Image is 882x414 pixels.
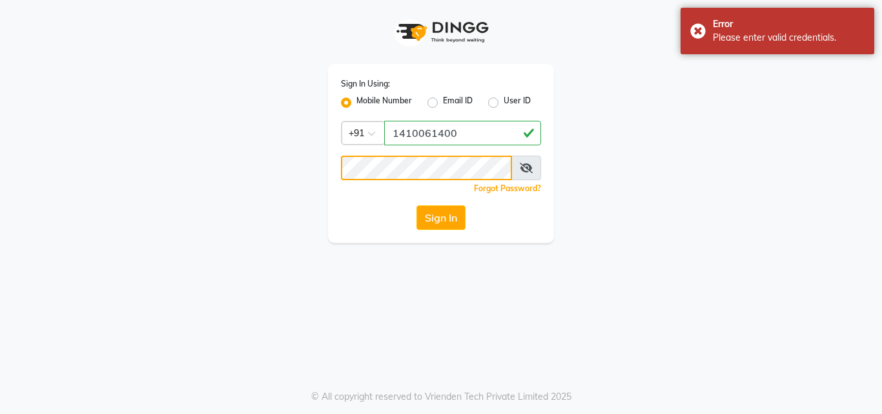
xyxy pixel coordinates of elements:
[416,205,466,230] button: Sign In
[384,121,541,145] input: Username
[341,78,390,90] label: Sign In Using:
[389,13,493,51] img: logo1.svg
[504,95,531,110] label: User ID
[474,183,541,193] a: Forgot Password?
[713,31,865,45] div: Please enter valid credentials.
[356,95,412,110] label: Mobile Number
[443,95,473,110] label: Email ID
[713,17,865,31] div: Error
[341,156,512,180] input: Username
